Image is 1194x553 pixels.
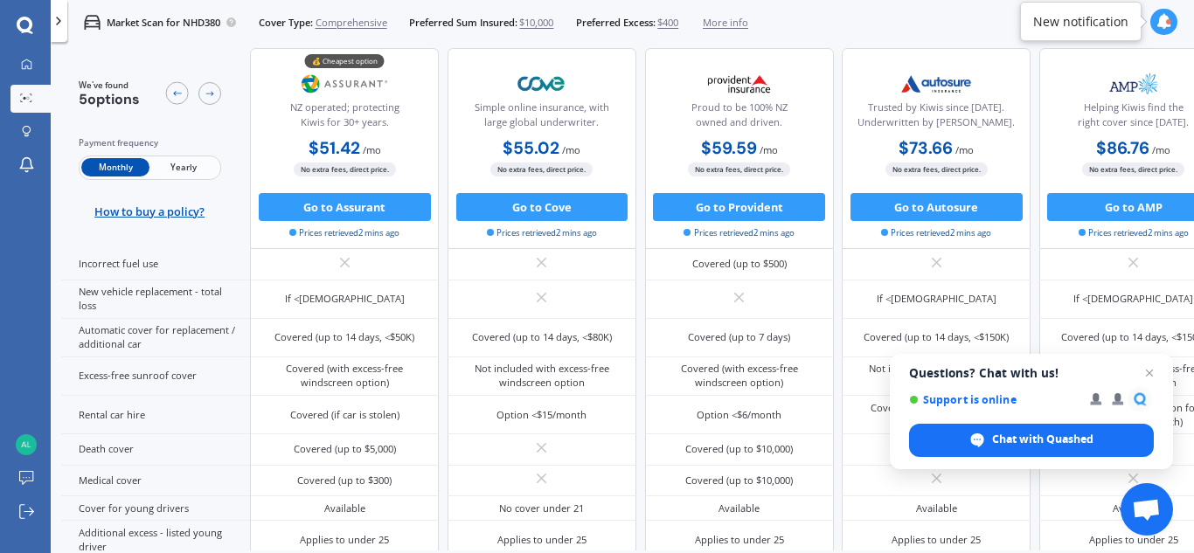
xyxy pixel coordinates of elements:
span: Monthly [81,159,149,177]
span: Close chat [1139,363,1160,384]
div: Cover for young drivers [61,496,250,521]
div: Proud to be 100% NZ owned and driven. [656,100,821,135]
div: Excess-free sunroof cover [61,357,250,396]
div: Available [1113,501,1154,515]
div: Covered (up to 14 days, <$50K) [274,330,414,344]
div: New vehicle replacement - total loss [61,280,250,319]
div: Option <$15/month [496,408,587,422]
span: No extra fees, direct price. [294,163,396,176]
div: New notification [1033,13,1128,31]
span: / mo [363,143,381,156]
span: / mo [1152,143,1170,156]
span: No extra fees, direct price. [1082,163,1184,176]
span: / mo [562,143,580,156]
div: Open chat [1121,483,1173,536]
div: Applies to under 25 [497,533,587,547]
span: No extra fees, direct price. [490,163,593,176]
div: Payment frequency [79,136,221,150]
div: Applies to under 25 [892,533,981,547]
div: Covered (with excess-free windscreen option) [261,362,429,390]
span: Questions? Chat with us! [909,366,1154,380]
div: NZ operated; protecting Kiwis for 30+ years. [262,100,427,135]
b: $86.76 [1096,137,1149,159]
b: $59.59 [701,137,757,159]
span: Yearly [149,159,218,177]
p: Market Scan for NHD380 [107,16,220,30]
img: 99f4395ca50b88b4caa06a0a90302992 [16,434,37,455]
span: $400 [657,16,678,30]
div: Covered (up to $5,000) [294,442,396,456]
div: Available [324,501,365,515]
span: No extra fees, direct price. [885,163,988,176]
div: Covered (if car is stolen) [290,408,399,422]
div: Covered (up to $10,000) [685,474,793,487]
span: Prices retrieved 2 mins ago [881,227,991,239]
div: Automatic cover for replacement / additional car [61,319,250,357]
span: No extra fees, direct price. [688,163,790,176]
div: Incorrect fuel use [61,249,250,280]
div: Covered (with excess-free windscreen option) [656,362,823,390]
img: car.f15378c7a67c060ca3f3.svg [84,14,101,31]
div: Available [718,501,760,515]
img: AMP.webp [1087,66,1180,101]
div: Applies to under 25 [1089,533,1178,547]
div: Not included with excess-free windscreen option [852,362,1020,390]
div: No cover under 21 [499,501,584,515]
div: If <[DEMOGRAPHIC_DATA] [1073,292,1193,306]
button: Go to Assurant [259,193,431,221]
span: $10,000 [519,16,553,30]
span: / mo [955,143,974,156]
span: Prices retrieved 2 mins ago [684,227,794,239]
span: We've found [79,79,140,92]
div: Covered (up to $500) [692,257,787,271]
button: Go to Provident [653,193,825,221]
div: Medical cover [61,466,250,496]
div: Chat with Quashed [909,424,1154,457]
button: Go to Cove [456,193,628,221]
div: Not included with excess-free windscreen option [458,362,626,390]
div: Covered for theft (option for accident) [852,401,1020,429]
div: Covered (up to 14 days, <$80K) [472,330,612,344]
span: Preferred Sum Insured: [409,16,517,30]
div: Covered (up to 14 days, <$150K) [864,330,1009,344]
b: $55.02 [503,137,559,159]
b: $51.42 [309,137,360,159]
div: Rental car hire [61,396,250,434]
span: Comprehensive [316,16,387,30]
span: Prices retrieved 2 mins ago [289,227,399,239]
div: If <[DEMOGRAPHIC_DATA] [877,292,996,306]
span: How to buy a policy? [94,204,205,218]
div: Available [916,501,957,515]
span: Preferred Excess: [576,16,656,30]
span: Chat with Quashed [992,432,1093,447]
span: 5 options [79,90,140,108]
span: More info [703,16,748,30]
div: Covered (up to 7 days) [688,330,790,344]
img: Cove.webp [496,66,588,101]
img: Autosure.webp [890,66,982,101]
img: Assurant.png [299,66,392,101]
div: Covered (up to $10,000) [685,442,793,456]
span: Prices retrieved 2 mins ago [1079,227,1189,239]
div: If <[DEMOGRAPHIC_DATA] [285,292,405,306]
b: $73.66 [899,137,953,159]
button: Go to Autosure [850,193,1023,221]
div: Trusted by Kiwis since [DATE]. Underwritten by [PERSON_NAME]. [854,100,1018,135]
span: Cover Type: [259,16,313,30]
div: Option <$6/month [697,408,781,422]
img: Provident.png [693,66,786,101]
div: Death cover [61,434,250,465]
span: / mo [760,143,778,156]
div: Covered (up to $300) [297,474,392,487]
span: Support is online [909,393,1078,406]
span: Prices retrieved 2 mins ago [487,227,597,239]
div: Applies to under 25 [300,533,389,547]
div: 💰 Cheapest option [305,55,385,69]
div: Simple online insurance, with large global underwriter. [460,100,624,135]
div: Applies to under 25 [695,533,784,547]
